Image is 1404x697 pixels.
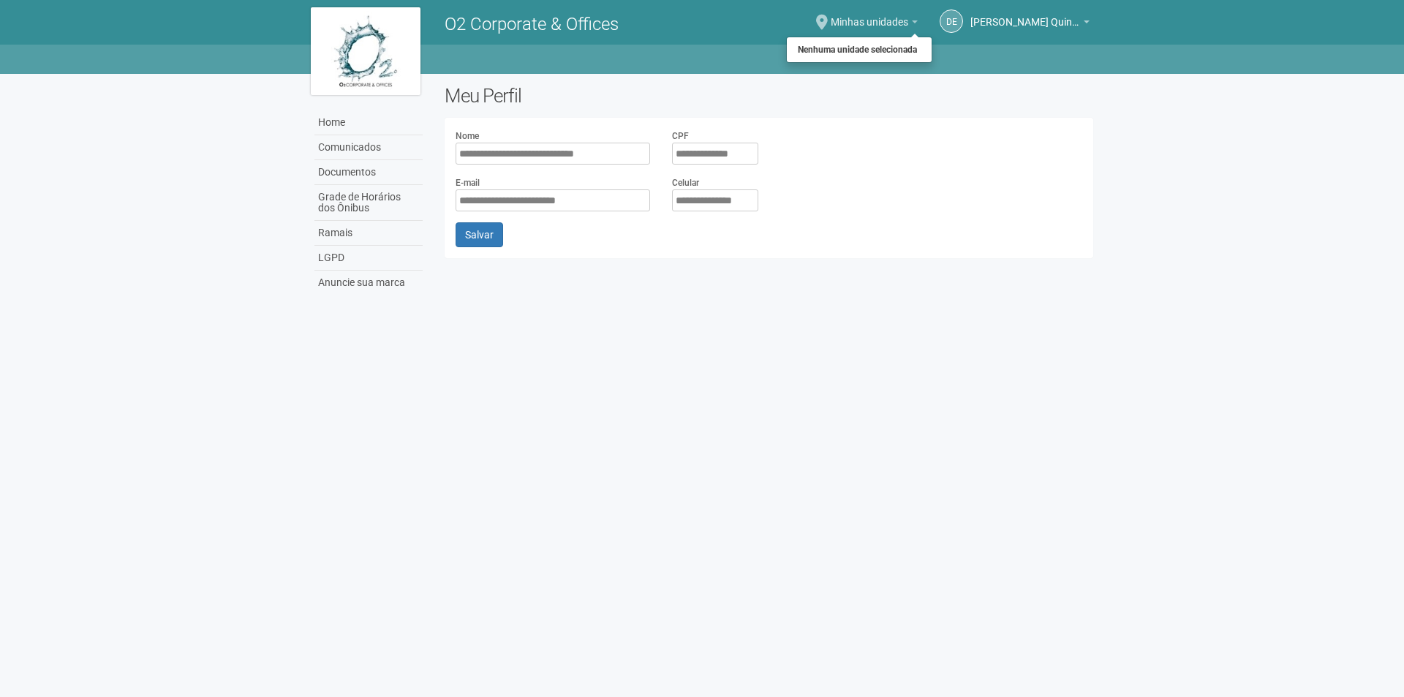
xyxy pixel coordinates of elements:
strong: Nenhuma unidade selecionada [787,41,932,59]
img: logo.jpg [311,7,420,95]
label: CPF [672,129,689,143]
a: Documentos [314,160,423,185]
a: LGPD [314,246,423,271]
label: Celular [672,176,699,189]
h2: Meu Perfil [445,85,1093,107]
a: Anuncie sua marca [314,271,423,295]
span: O2 Corporate & Offices [445,14,619,34]
label: Nome [456,129,479,143]
a: [PERSON_NAME] Quintanilha [970,18,1090,30]
span: Douglas Escramozino Quintanilha [970,2,1080,28]
span: Minhas unidades [831,2,908,28]
a: Minhas unidades [831,18,918,30]
a: Home [314,110,423,135]
a: Grade de Horários dos Ônibus [314,185,423,221]
a: DE [940,10,963,33]
a: Comunicados [314,135,423,160]
a: Ramais [314,221,423,246]
label: E-mail [456,176,480,189]
button: Salvar [456,222,503,247]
